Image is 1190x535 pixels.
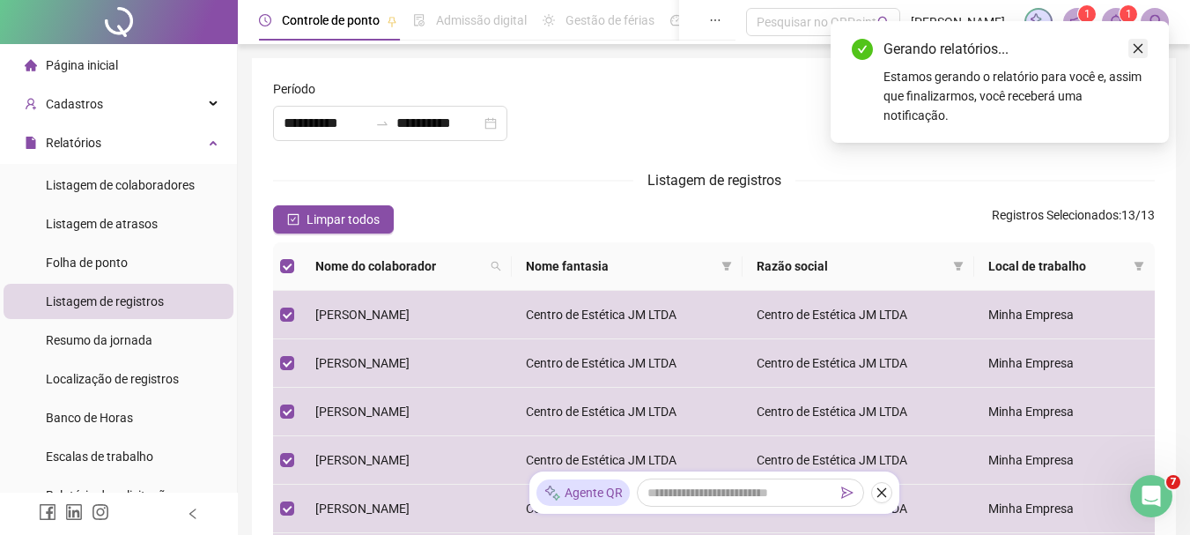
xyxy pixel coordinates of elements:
[315,405,410,419] span: [PERSON_NAME]
[46,97,103,111] span: Cadastros
[315,453,410,467] span: [PERSON_NAME]
[46,58,118,72] span: Página inicial
[1069,14,1085,30] span: notification
[315,256,484,276] span: Nome do colaborador
[512,388,743,436] td: Centro de Estética JM LTDA
[39,503,56,521] span: facebook
[25,98,37,110] span: user-add
[1084,8,1090,20] span: 1
[743,339,973,388] td: Centro de Estética JM LTDA
[512,485,743,533] td: Centro de Estética JM LTDA
[92,503,109,521] span: instagram
[375,116,389,130] span: swap-right
[315,502,410,516] span: [PERSON_NAME]
[743,436,973,485] td: Centro de Estética JM LTDA
[315,356,410,370] span: [PERSON_NAME]
[46,256,128,270] span: Folha de ponto
[883,67,1148,125] div: Estamos gerando o relatório para você e, assim que finalizarmos, você receberá uma notificação.
[46,217,158,231] span: Listagem de atrasos
[187,508,199,520] span: left
[487,253,505,279] span: search
[387,16,397,26] span: pushpin
[877,16,891,29] span: search
[46,136,101,150] span: Relatórios
[46,333,152,347] span: Resumo da jornada
[46,178,195,192] span: Listagem de colaboradores
[65,503,83,521] span: linkedin
[974,485,1155,533] td: Minha Empresa
[950,253,967,279] span: filter
[1130,253,1148,279] span: filter
[718,253,735,279] span: filter
[543,14,555,26] span: sun
[565,13,654,27] span: Gestão de férias
[282,13,380,27] span: Controle de ponto
[46,372,179,386] span: Localização de registros
[721,261,732,271] span: filter
[992,205,1155,234] span: : 13 / 13
[670,14,683,26] span: dashboard
[1128,39,1148,58] a: Close
[876,487,888,499] span: close
[974,388,1155,436] td: Minha Empresa
[491,261,501,271] span: search
[526,256,714,276] span: Nome fantasia
[543,484,561,502] img: sparkle-icon.fc2bf0ac1784a2077858766a79e2daf3.svg
[743,291,973,339] td: Centro de Estética JM LTDA
[1120,5,1137,23] sup: 1
[46,488,178,502] span: Relatório de solicitações
[273,79,315,99] span: Período
[46,294,164,308] span: Listagem de registros
[709,14,721,26] span: ellipsis
[974,339,1155,388] td: Minha Empresa
[307,210,380,229] span: Limpar todos
[46,411,133,425] span: Banco de Horas
[852,39,873,60] span: check-circle
[25,137,37,149] span: file
[974,291,1155,339] td: Minha Empresa
[743,388,973,436] td: Centro de Estética JM LTDA
[512,339,743,388] td: Centro de Estética JM LTDA
[1166,475,1180,489] span: 7
[1078,5,1096,23] sup: 1
[974,436,1155,485] td: Minha Empresa
[1132,42,1144,55] span: close
[953,261,964,271] span: filter
[512,291,743,339] td: Centro de Estética JM LTDA
[287,213,299,226] span: check-square
[1142,9,1168,35] img: 64855
[46,450,153,464] span: Escalas de trabalho
[315,308,410,322] span: [PERSON_NAME]
[536,479,630,506] div: Agente QR
[988,256,1127,276] span: Local de trabalho
[911,12,1014,32] span: [PERSON_NAME] - [PERSON_NAME]
[413,14,425,26] span: file-done
[375,116,389,130] span: to
[259,14,271,26] span: clock-circle
[1134,261,1144,271] span: filter
[436,13,527,27] span: Admissão digital
[883,39,1148,60] div: Gerando relatórios...
[1108,14,1124,30] span: bell
[757,256,945,276] span: Razão social
[992,208,1119,222] span: Registros Selecionados
[25,59,37,71] span: home
[273,205,394,234] button: Limpar todos
[1130,475,1172,517] iframe: Intercom live chat
[647,172,781,189] span: Listagem de registros
[1126,8,1132,20] span: 1
[841,487,854,499] span: send
[1029,12,1048,32] img: sparkle-icon.fc2bf0ac1784a2077858766a79e2daf3.svg
[512,436,743,485] td: Centro de Estética JM LTDA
